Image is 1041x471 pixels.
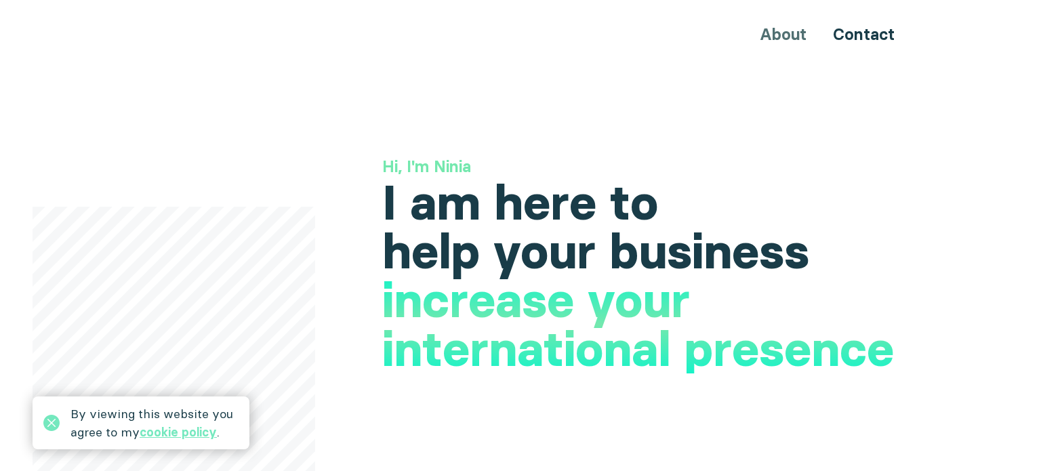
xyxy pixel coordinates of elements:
[70,405,239,441] div: By viewing this website you agree to my .
[382,276,916,373] h1: increase your international presence
[382,178,916,276] h1: I am here to help your business
[140,424,217,440] a: cookie policy
[833,24,895,44] a: Contact
[382,155,916,178] h3: Hi, I'm Ninia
